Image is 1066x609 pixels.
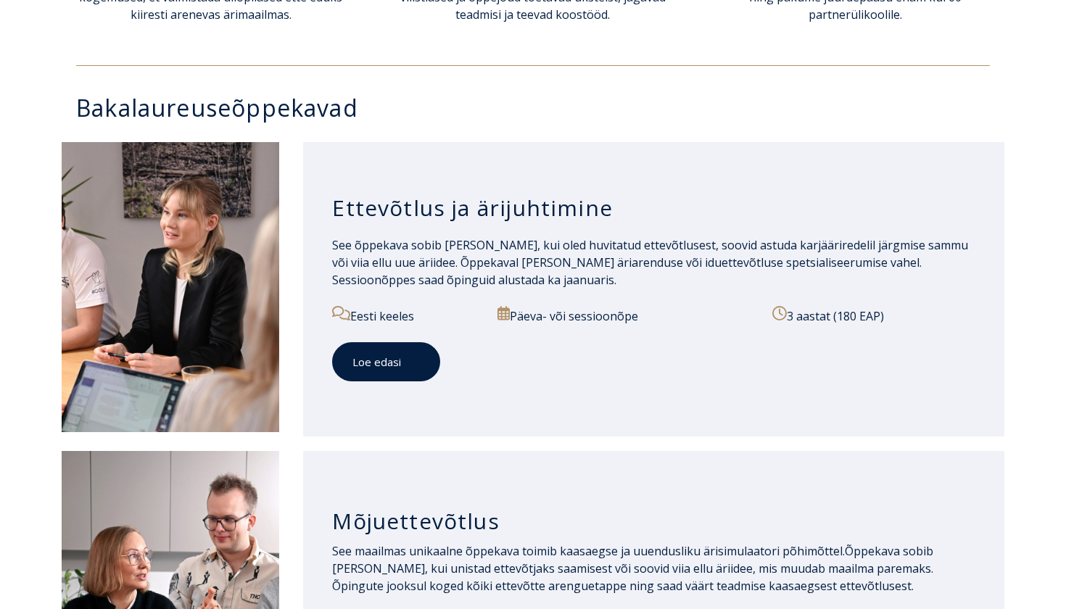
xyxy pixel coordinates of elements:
span: See maailmas unikaalne õppekava toimib kaasaegse ja uuendusliku ärisimulaatori põhimõttel. [332,543,845,559]
h3: Mõjuettevõtlus [332,507,975,535]
p: Päeva- või sessioonõpe [497,306,756,325]
h3: Ettevõtlus ja ärijuhtimine [332,194,975,222]
img: Ettevõtlus ja ärijuhtimine [62,142,279,432]
h3: Bakalaureuseõppekavad [76,95,1004,120]
span: See õppekava sobib [PERSON_NAME], kui oled huvitatud ettevõtlusest, soovid astuda karjääriredelil... [332,237,968,288]
a: Loe edasi [332,342,440,382]
span: Õppekava sobib [PERSON_NAME], kui unistad ettevõtjaks saamisest või soovid viia ellu äriidee, mis... [332,543,933,594]
p: Eesti keeles [332,306,481,325]
p: 3 aastat (180 EAP) [772,306,975,325]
